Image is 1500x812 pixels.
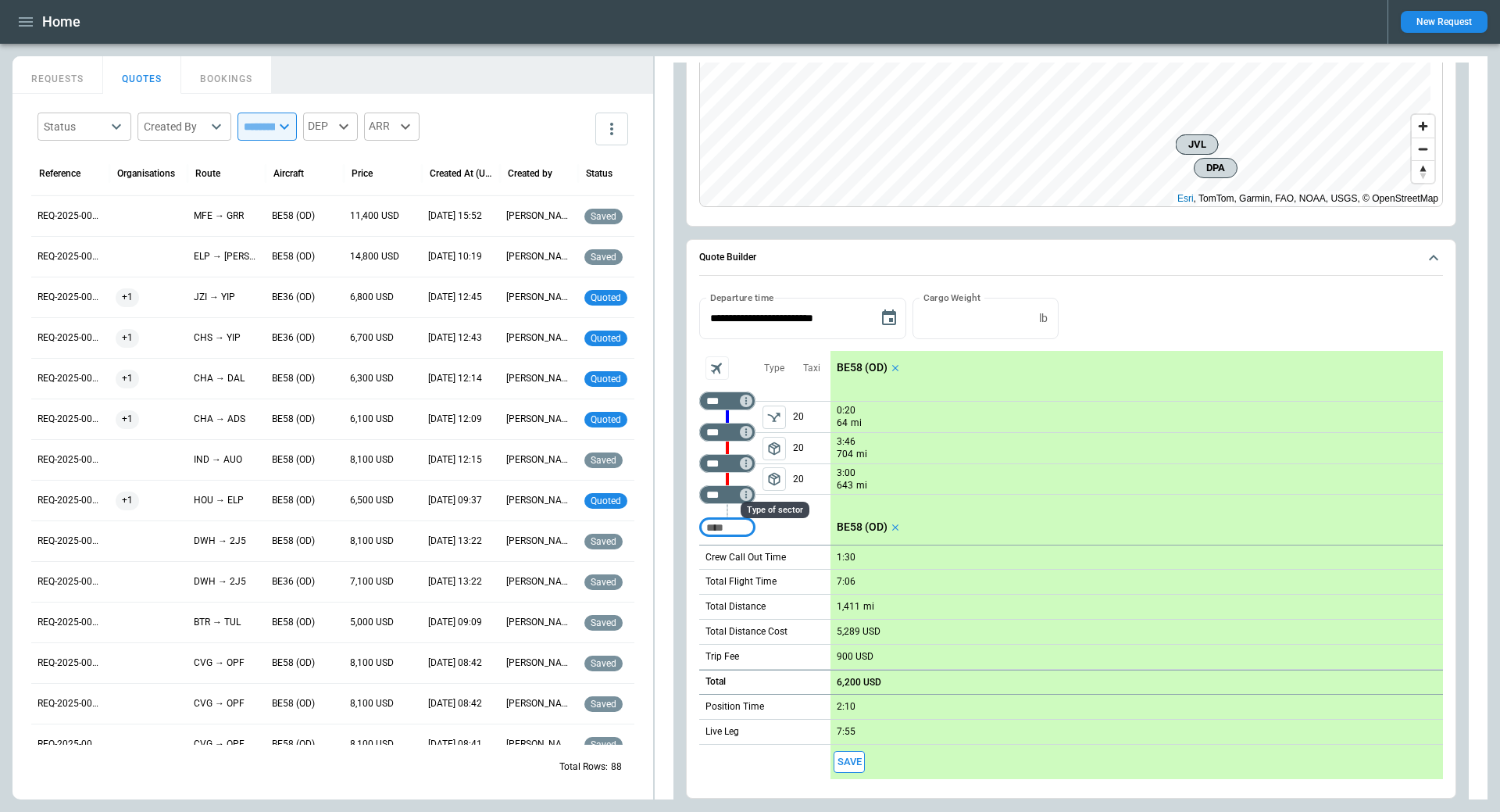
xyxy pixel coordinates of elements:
[587,658,620,669] span: saved
[834,751,865,774] span: Save this aircraft quote and copy details to clipboard
[194,535,259,548] p: DWH → 2J5
[506,575,572,588] p: [PERSON_NAME]
[37,494,103,507] p: REQ-2025-000316
[837,601,860,613] p: 1,411
[350,494,416,507] p: 6,500 USD
[1183,137,1212,152] span: JVL
[587,374,624,385] span: quoted
[1201,160,1230,176] span: DPA
[837,651,873,663] p: 900 USD
[430,168,492,179] div: Created At (UTC-05:00)
[37,616,103,629] p: REQ-2025-000314
[587,292,624,303] span: quoted
[584,318,650,358] div: Quoted
[587,455,620,466] span: saved
[272,575,337,588] p: BE36 (OD)
[741,502,809,518] div: Type of sector
[587,252,620,263] span: saved
[350,697,416,710] p: 8,100 USD
[194,453,259,467] p: IND → AUO
[705,356,729,380] span: Aircraft selection
[1412,160,1434,183] button: Reset bearing to north
[350,616,416,629] p: 5,000 USD
[705,600,766,613] p: Total Distance
[584,603,650,642] div: Saved
[699,454,755,473] div: Too short
[506,209,572,223] p: [PERSON_NAME]
[584,724,650,764] div: Saved
[350,453,416,467] p: 8,100 USD
[350,413,416,426] p: 6,100 USD
[350,372,416,385] p: 6,300 USD
[793,433,830,463] p: 20
[764,362,784,375] p: Type
[699,252,756,263] h6: Quote Builder
[272,291,337,304] p: BE36 (OD)
[116,359,139,399] span: +1
[194,250,259,263] p: ELP → ABE
[587,536,620,547] span: saved
[710,291,774,304] label: Departure time
[1177,193,1194,204] a: Esri
[584,481,650,520] div: Quoted
[837,448,853,461] p: 704
[350,535,416,548] p: 8,100 USD
[37,697,103,710] p: REQ-2025-000312
[272,656,337,670] p: BE58 (OD)
[699,485,755,504] div: Too short
[194,291,259,304] p: JZI → YIP
[584,440,650,480] div: Saved
[272,453,337,467] p: BE58 (OD)
[595,113,628,145] button: more
[584,562,650,602] div: Saved
[428,453,494,467] p: 10/03/2025 12:15
[116,318,139,358] span: +1
[116,277,139,317] span: +1
[195,168,220,179] div: Route
[837,467,855,479] p: 3:00
[272,250,337,263] p: BE58 (OD)
[587,617,620,628] span: saved
[428,575,494,588] p: 09/28/2025 13:22
[584,359,650,399] div: Quoted
[584,277,650,317] div: Quoted
[272,331,337,345] p: BE36 (OD)
[1039,312,1048,325] p: lb
[699,298,1443,779] div: Quote Builder
[428,656,494,670] p: 09/26/2025 08:42
[506,616,572,629] p: [PERSON_NAME]
[705,551,786,564] p: Crew Call Out Time
[272,494,337,507] p: BE58 (OD)
[194,372,259,385] p: CHA → DAL
[587,495,624,506] span: quoted
[272,535,337,548] p: BE58 (OD)
[506,697,572,710] p: [PERSON_NAME]
[837,701,855,713] p: 2:10
[37,453,103,467] p: REQ-2025-000317
[863,600,874,613] p: mi
[428,250,494,263] p: 10/07/2025 10:19
[37,656,103,670] p: REQ-2025-000312
[103,56,181,94] button: QUOTES
[1412,115,1434,138] button: Zoom in
[837,576,855,588] p: 7:06
[837,479,853,492] p: 643
[705,677,726,687] h6: Total
[428,331,494,345] p: 10/05/2025 12:43
[1401,11,1487,33] button: New Request
[837,405,855,417] p: 0:20
[44,119,106,134] div: Status
[428,494,494,507] p: 10/03/2025 09:37
[837,417,848,430] p: 64
[1177,191,1438,206] div: , TomTom, Garmin, FAO, NOAA, USGS, © OpenStreetMap
[762,437,786,460] span: Type of sector
[12,56,103,94] button: REQUESTS
[428,413,494,426] p: 10/05/2025 12:09
[37,209,103,223] p: REQ-2025-000325
[350,656,416,670] p: 8,100 USD
[705,700,764,714] p: Position Time
[350,575,416,588] p: 7,100 USD
[705,625,787,639] p: Total Distance Cost
[584,196,650,236] div: Saved
[194,331,259,345] p: CHS → YIP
